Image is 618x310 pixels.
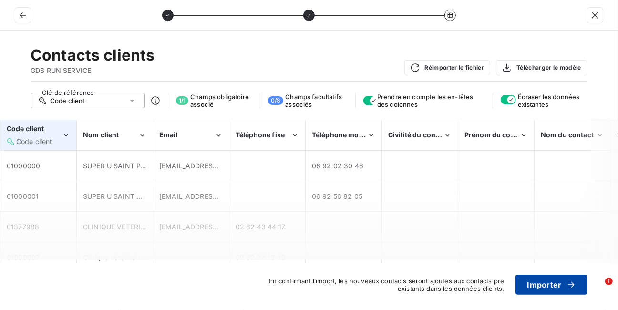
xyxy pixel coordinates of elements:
span: Nom du contact [541,131,594,139]
span: Champs facultatifs associés [285,93,348,108]
th: Nom du contact [535,120,611,151]
th: Téléphone mobile [306,120,382,151]
span: [EMAIL_ADDRESS][DOMAIN_NAME] [159,162,276,170]
th: Email [153,120,229,151]
span: Téléphone fixe [236,131,285,139]
span: Prendre en compte les en-têtes des colonnes [377,93,485,108]
span: Clinique vétérinaire de l' Hermitage [83,253,195,261]
span: 0 / 8 [268,96,283,105]
span: Code client [16,137,52,145]
th: Code client [0,120,77,151]
h2: Contacts clients [31,46,154,65]
span: Email [159,131,178,139]
span: 1 / 1 [176,96,188,105]
span: 01000007 [7,253,40,261]
span: CLINIQUE VETERINAIRE AUTRET et REPS ETANG SALE [83,223,260,231]
span: SUPER U SAINT PAUL [83,162,154,170]
th: Nom client [77,120,153,151]
span: Téléphone mobile [312,131,371,139]
button: Importer [515,275,587,295]
span: Prénom du contact [464,131,528,139]
span: Champs obligatoire associé [190,93,252,108]
span: Code client [50,97,85,104]
span: SUPER U SAINT ANDRE [83,192,160,200]
span: 01000001 [7,192,39,200]
span: 02 62 43 44 17 [236,223,285,231]
span: Code client [7,124,44,133]
span: En confirmant l’import, les nouveaux contacts seront ajoutés aux contacts pré existants dans les ... [242,277,504,292]
span: [EMAIL_ADDRESS][DOMAIN_NAME] [159,223,276,231]
th: Civilité du contact [382,120,458,151]
span: 02 62 24 19 49 [236,253,286,261]
span: [EMAIL_ADDRESS][DOMAIN_NAME] [159,192,276,200]
th: Téléphone fixe [229,120,306,151]
button: Télécharger le modèle [496,60,587,75]
span: Nom client [83,131,119,139]
span: 1 [605,278,613,285]
span: Civilité du contact [388,131,448,139]
iframe: Intercom live chat [586,278,608,300]
span: 06 92 02 30 46 [312,162,363,170]
th: Prénom du contact [458,120,535,151]
span: 06 92 56 82 05 [312,192,362,200]
button: Réimporter le fichier [404,60,491,75]
span: GDS RUN SERVICE [31,66,154,75]
span: 01000000 [7,162,40,170]
span: Écraser les données existantes [518,93,587,108]
span: 01377988 [7,223,39,231]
